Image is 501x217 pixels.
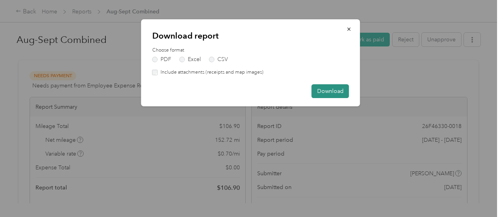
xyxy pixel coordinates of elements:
p: Download report [152,30,349,41]
label: Choose format [152,47,349,54]
button: Download [312,84,349,98]
label: Include attachments (receipts and map images) [158,69,264,76]
iframe: Everlance-gr Chat Button Frame [457,173,501,217]
label: PDF [152,57,171,62]
label: CSV [209,57,228,62]
label: Excel [179,57,201,62]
